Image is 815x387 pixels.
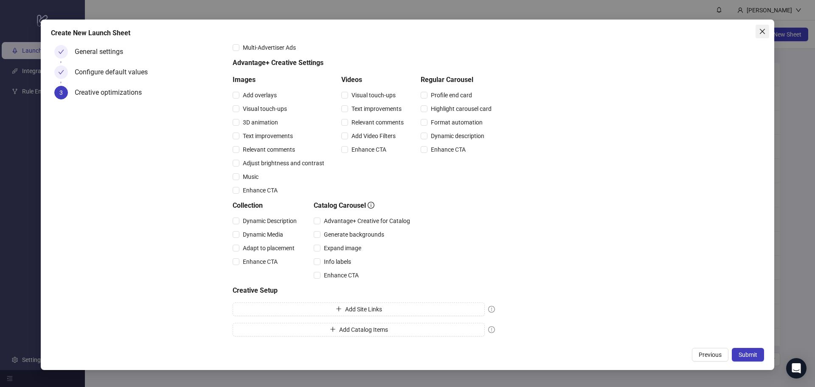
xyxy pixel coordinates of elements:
span: Dynamic Media [239,230,287,239]
span: Expand image [320,243,365,253]
div: Configure default values [75,65,155,79]
span: Add overlays [239,90,280,100]
div: General settings [75,45,130,59]
button: Add Site Links [233,302,485,316]
span: Visual touch-ups [239,104,290,113]
span: Profile end card [427,90,475,100]
div: Creative optimizations [75,86,149,99]
span: Submit [739,351,757,358]
span: exclamation-circle [488,326,495,333]
span: Dynamic description [427,131,488,141]
span: Text improvements [348,104,405,113]
button: Submit [732,348,764,362]
div: Create New Launch Sheet [51,28,764,38]
button: Previous [692,348,728,362]
span: Adapt to placement [239,243,298,253]
span: check [58,49,64,55]
span: 3D animation [239,118,281,127]
span: Music [239,172,262,181]
span: Text improvements [239,131,296,141]
button: Close [756,25,769,38]
h5: Collection [233,201,300,211]
span: 3 [59,89,63,96]
span: info-circle [368,202,374,209]
span: close [759,28,766,35]
span: plus [330,326,336,332]
span: Enhance CTA [320,271,362,280]
span: Multi-Advertiser Ads [239,43,299,52]
h5: Regular Carousel [421,75,495,85]
span: plus [336,306,342,312]
h5: Videos [341,75,407,85]
span: Previous [699,351,722,358]
span: Generate backgrounds [320,230,388,239]
span: Enhance CTA [348,145,390,154]
h5: Catalog Carousel [314,201,413,211]
div: Open Intercom Messenger [786,358,807,379]
span: check [58,69,64,75]
span: Add Video Filters [348,131,399,141]
span: Visual touch-ups [348,90,399,100]
span: Add Site Links [345,306,382,313]
span: Highlight carousel card [427,104,495,113]
span: Add Catalog Items [339,326,388,333]
span: Relevant comments [239,145,298,154]
button: Add Catalog Items [233,323,485,336]
span: Adjust brightness and contrast [239,158,328,168]
span: Format automation [427,118,486,127]
span: Enhance CTA [427,145,469,154]
span: Dynamic Description [239,216,300,226]
span: Advantage+ Creative for Catalog [320,216,413,226]
span: Info labels [320,257,354,266]
span: Enhance CTA [239,257,281,266]
h5: Creative Setup [233,285,495,296]
h5: Advantage+ Creative Settings [233,58,495,68]
h5: Images [233,75,328,85]
span: Relevant comments [348,118,407,127]
span: exclamation-circle [488,306,495,313]
span: Enhance CTA [239,186,281,195]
